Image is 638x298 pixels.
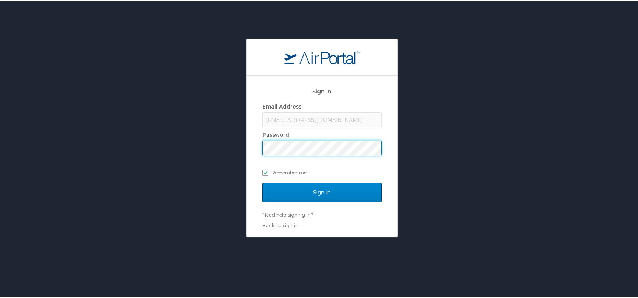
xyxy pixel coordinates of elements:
[262,221,298,227] a: Back to sign in
[262,130,289,137] label: Password
[262,166,382,177] label: Remember me
[262,86,382,95] h2: Sign In
[262,102,301,109] label: Email Address
[284,49,360,63] img: logo
[262,182,382,201] input: Sign In
[262,211,313,217] a: Need help signing in?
